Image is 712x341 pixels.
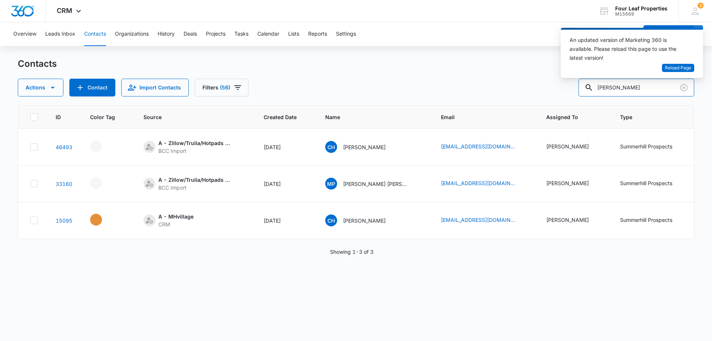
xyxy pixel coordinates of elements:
[325,178,423,190] div: Name - Madison Palumbo Hoffmann - Select to Edit Field
[158,213,194,220] div: A - MHvillage
[13,22,36,46] button: Overview
[220,85,230,90] span: (56)
[121,79,189,96] button: Import Contacts
[698,3,703,9] span: 2
[325,214,337,226] span: CH
[56,113,62,121] span: ID
[620,216,686,225] div: Type - Summerhill Prospects - Select to Edit Field
[441,113,518,121] span: Email
[90,113,115,121] span: Color Tag
[308,22,327,46] button: Reports
[56,181,72,187] a: Navigate to contact details page for Madison Palumbo Hoffmann
[325,141,337,153] span: CH
[84,22,106,46] button: Contacts
[195,79,248,96] button: Filters
[234,22,248,46] button: Tasks
[158,220,194,228] div: CRM
[90,177,115,189] div: - - Select to Edit Field
[115,22,149,46] button: Organizations
[18,79,63,96] button: Actions
[643,25,693,43] button: Add Contact
[620,179,672,187] div: Summerhill Prospects
[620,142,686,151] div: Type - Summerhill Prospects - Select to Edit Field
[158,176,233,184] div: A - Zillow/Trulia/Hotpads Rent Connect
[546,216,589,224] div: [PERSON_NAME]
[546,179,589,187] div: [PERSON_NAME]
[441,179,528,188] div: Email - madisonblair.mua@gmail.com - Select to Edit Field
[264,180,307,188] div: [DATE]
[620,179,686,188] div: Type - Summerhill Prospects - Select to Edit Field
[325,113,412,121] span: Name
[144,213,207,228] div: Source - [object Object] - Select to Edit Field
[343,143,386,151] p: [PERSON_NAME]
[343,217,386,224] p: [PERSON_NAME]
[158,22,175,46] button: History
[620,113,675,121] span: Type
[56,144,72,150] a: Navigate to contact details page for Candi Hoffman
[570,36,685,62] div: An updated version of Marketing 360 is available. Please reload this page to use the latest version!
[288,22,299,46] button: Lists
[330,248,373,256] p: Showing 1-3 of 3
[615,6,667,12] div: account name
[158,147,233,155] div: BCC Import
[144,176,246,191] div: Source - [object Object] - Select to Edit Field
[158,139,233,147] div: A - Zillow/Trulia/Hotpads Rent Connect
[264,217,307,224] div: [DATE]
[264,143,307,151] div: [DATE]
[144,113,235,121] span: Source
[441,216,528,225] div: Email - hoffmanfam@yahoo.com - Select to Edit Field
[69,79,115,96] button: Add Contact
[18,58,57,69] h1: Contacts
[343,180,410,188] p: [PERSON_NAME] [PERSON_NAME]
[546,216,602,225] div: Assigned To - Kelly Mursch - Select to Edit Field
[90,140,115,152] div: - - Select to Edit Field
[45,22,75,46] button: Leads Inbox
[184,22,197,46] button: Deals
[257,22,279,46] button: Calendar
[678,82,690,94] button: Clear
[578,79,694,96] input: Search Contacts
[441,142,528,151] div: Email - candihffmn93@gmail.com - Select to Edit Field
[620,216,672,224] div: Summerhill Prospects
[336,22,356,46] button: Settings
[90,214,115,226] div: - - Select to Edit Field
[264,113,297,121] span: Created Date
[546,142,589,150] div: [PERSON_NAME]
[441,142,515,150] a: [EMAIL_ADDRESS][DOMAIN_NAME]
[325,141,399,153] div: Name - Candi Hoffman - Select to Edit Field
[665,65,691,72] span: Reload Page
[546,179,602,188] div: Assigned To - Kelly Mursch - Select to Edit Field
[158,184,233,191] div: BCC Import
[546,113,591,121] span: Assigned To
[615,12,667,17] div: account id
[546,142,602,151] div: Assigned To - Adam Schoenborn - Select to Edit Field
[206,22,225,46] button: Projects
[144,139,246,155] div: Source - [object Object] - Select to Edit Field
[56,217,72,224] a: Navigate to contact details page for Carol Hoffman
[325,178,337,190] span: MP
[441,179,515,187] a: [EMAIL_ADDRESS][DOMAIN_NAME]
[57,7,72,14] span: CRM
[662,64,694,72] button: Reload Page
[441,216,515,224] a: [EMAIL_ADDRESS][DOMAIN_NAME]
[698,3,703,9] div: notifications count
[620,142,672,150] div: Summerhill Prospects
[325,214,399,226] div: Name - Carol Hoffman - Select to Edit Field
